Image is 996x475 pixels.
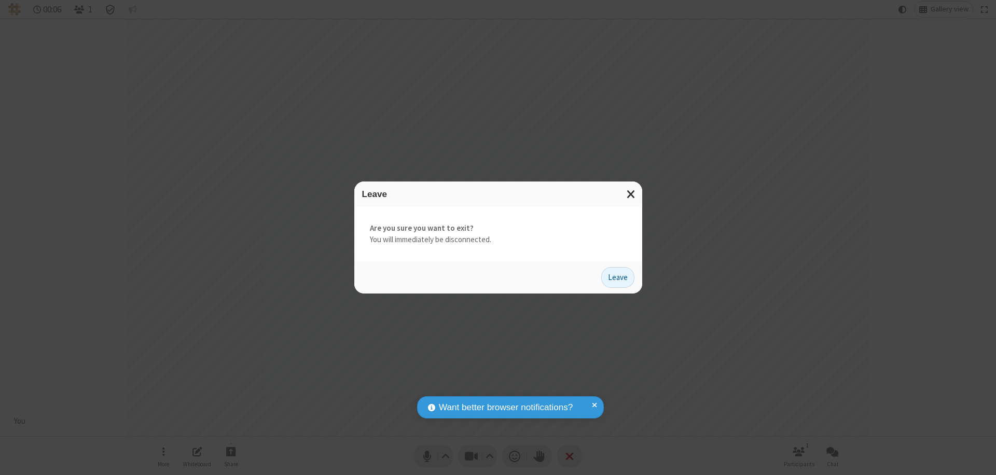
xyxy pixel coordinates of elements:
button: Leave [601,267,634,288]
strong: Are you sure you want to exit? [370,222,627,234]
button: Close modal [620,181,642,207]
span: Want better browser notifications? [439,401,573,414]
div: You will immediately be disconnected. [354,207,642,261]
h3: Leave [362,189,634,199]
